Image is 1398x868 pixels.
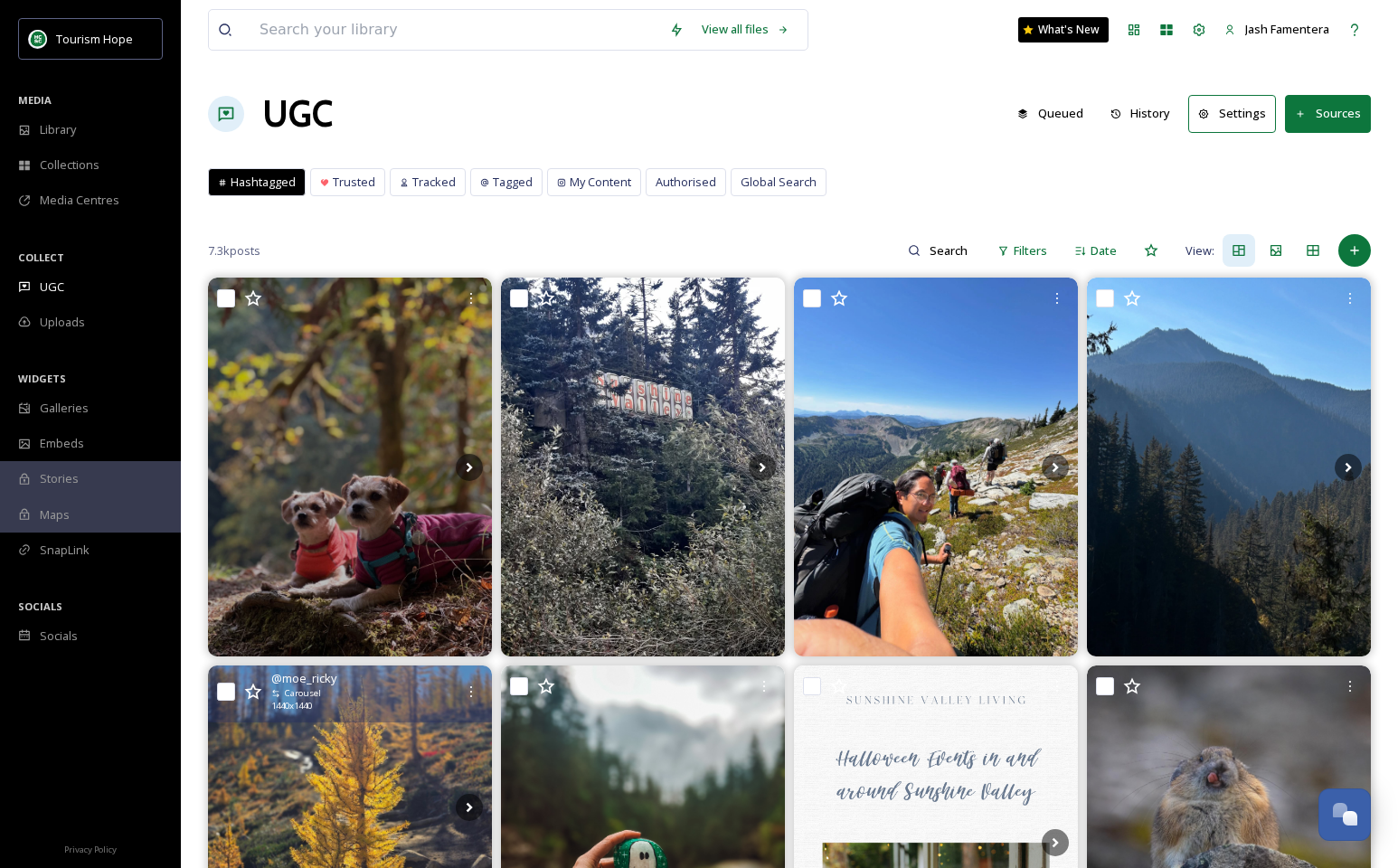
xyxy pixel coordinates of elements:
span: Socials [40,627,78,645]
img: Three falls hike in Manning Park is a fairly easy hike with beautiful views. I am slowing getting... [1087,278,1371,656]
span: Maps [40,506,70,524]
input: Search your library [250,10,660,50]
span: Tourism Hope [56,31,133,47]
button: Sources [1285,95,1371,132]
button: Queued [1008,96,1092,131]
span: My Content [570,174,631,191]
img: logo.png [29,30,47,48]
a: History [1101,96,1189,131]
span: Uploads [40,314,85,331]
span: Jash Famentera [1245,21,1329,37]
span: SOCIALS [18,599,62,613]
button: History [1101,96,1180,131]
span: 7.3k posts [208,242,260,259]
span: Stories [40,470,79,487]
a: Privacy Policy [64,837,117,859]
img: The annual Coquinagan trip from August. Heat storke, nosebleeds and a whole lotta mountains w/ bc... [794,278,1078,656]
span: Collections [40,156,99,174]
span: MEDIA [18,93,52,107]
span: UGC [40,278,64,296]
span: Tagged [493,174,533,191]
span: SnapLink [40,542,90,559]
span: COLLECT [18,250,64,264]
a: View all files [693,12,798,47]
span: View: [1185,242,1214,259]
a: Jash Famentera [1215,12,1338,47]
img: Absolutely beautiful and perfect autumn day Golden light, cool tunnels, autumn adventure at Othel... [208,278,492,656]
button: Settings [1188,95,1276,132]
span: Trusted [333,174,375,191]
span: Embeds [40,435,84,452]
span: Date [1091,242,1117,259]
a: UGC [262,87,333,141]
span: WIDGETS [18,372,66,385]
span: Filters [1014,242,1047,259]
span: Privacy Policy [64,844,117,855]
span: Galleries [40,400,89,417]
span: Media Centres [40,192,119,209]
span: Carousel [285,687,321,700]
a: Queued [1008,96,1101,131]
span: Authorised [656,174,716,191]
a: Settings [1188,95,1285,132]
a: What's New [1018,17,1109,42]
span: Global Search [741,174,817,191]
img: You miss so many interesting things when your travels are all about the destination and not the j... [501,278,785,656]
span: Hashtagged [231,174,296,191]
span: 1440 x 1440 [271,700,312,712]
input: Search [921,232,979,269]
button: Open Chat [1318,788,1371,841]
span: Library [40,121,76,138]
span: @ moe_ricky [271,670,336,687]
span: Tracked [412,174,456,191]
